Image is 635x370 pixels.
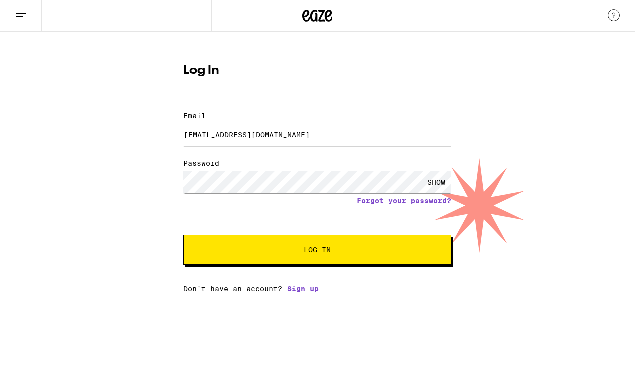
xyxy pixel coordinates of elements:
div: Don't have an account? [183,285,451,293]
button: Log In [183,235,451,265]
label: Password [183,159,219,167]
h1: Log In [183,65,451,77]
span: Help [23,7,43,16]
input: Email [183,123,451,146]
a: Forgot your password? [357,197,451,205]
div: SHOW [421,171,451,193]
label: Email [183,112,206,120]
a: Sign up [287,285,319,293]
span: Log In [304,246,331,253]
